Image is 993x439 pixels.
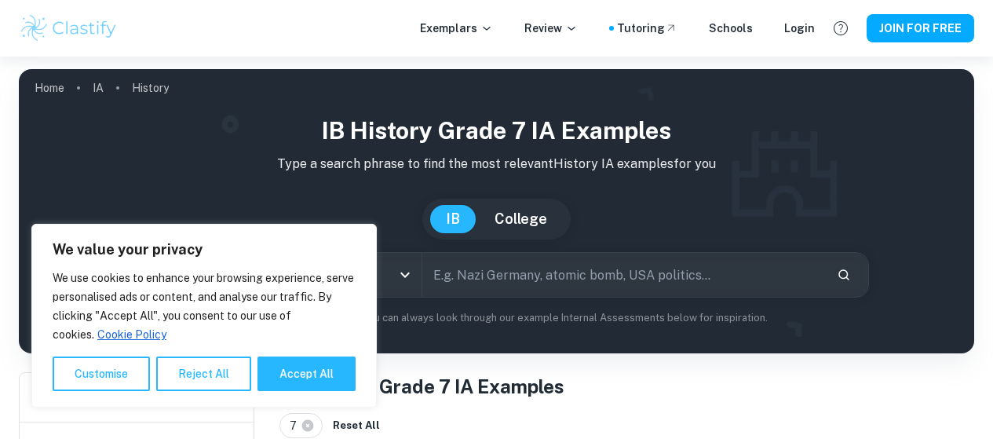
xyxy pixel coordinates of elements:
button: Help and Feedback [827,15,854,42]
button: Search [831,262,857,288]
p: Review [524,20,578,37]
p: We value your privacy [53,240,356,259]
button: JOIN FOR FREE [867,14,974,42]
p: Type a search phrase to find the most relevant History IA examples for you [31,155,962,174]
p: We use cookies to enhance your browsing experience, serve personalised ads or content, and analys... [53,269,356,344]
input: E.g. Nazi Germany, atomic bomb, USA politics... [422,253,824,297]
a: IA [93,77,104,99]
p: History [132,79,169,97]
button: College [479,205,563,233]
button: Customise [53,357,150,391]
button: Open [394,264,416,286]
span: 7 [290,417,304,434]
a: Home [35,77,64,99]
div: We value your privacy [31,224,377,408]
p: Exemplars [420,20,493,37]
h1: IB History Grade 7 IA examples [31,113,962,148]
button: Reject All [156,357,251,391]
a: Login [784,20,815,37]
h1: All History Grade 7 IA Examples [279,372,974,401]
div: 7 [279,413,323,438]
button: IB [430,205,476,233]
img: Clastify logo [19,13,119,44]
p: Not sure what to search for? You can always look through our example Internal Assessments below f... [31,310,962,326]
a: Tutoring [617,20,677,37]
button: Accept All [257,357,356,391]
button: Reset All [329,414,384,437]
img: profile cover [19,69,974,353]
a: Schools [709,20,753,37]
a: Cookie Policy [97,327,167,342]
